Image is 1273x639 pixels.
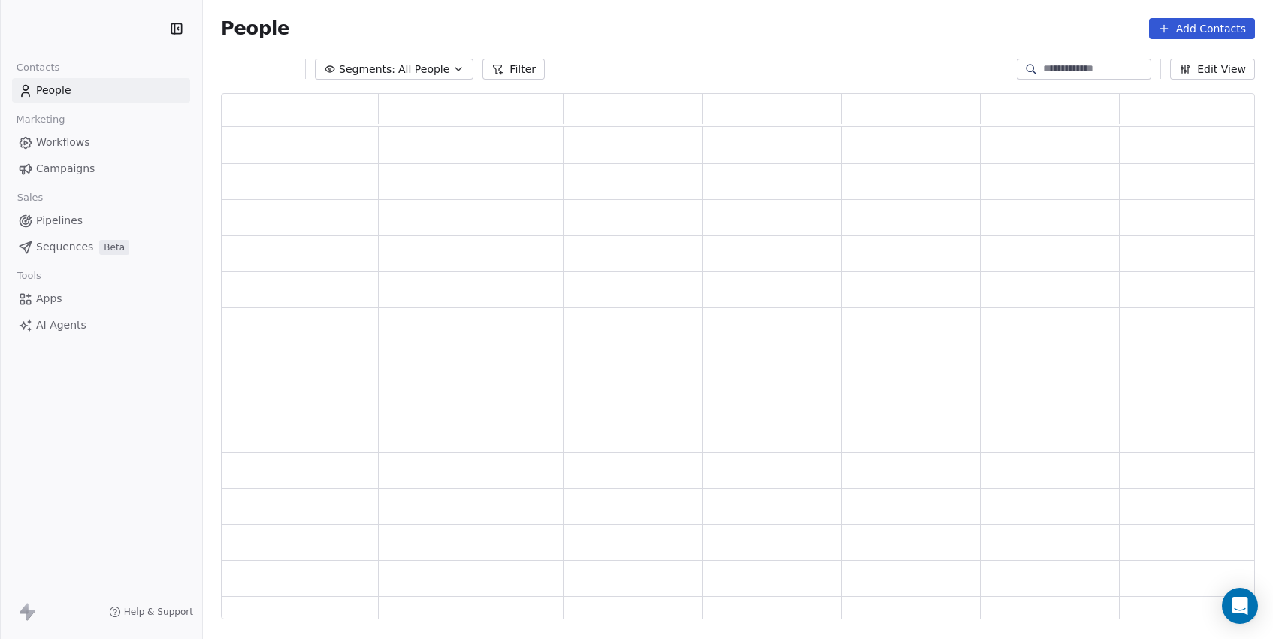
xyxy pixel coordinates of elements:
span: Pipelines [36,213,83,229]
span: AI Agents [36,317,86,333]
a: SequencesBeta [12,235,190,259]
a: AI Agents [12,313,190,338]
span: Contacts [10,56,66,79]
button: Filter [482,59,545,80]
span: Apps [36,291,62,307]
a: Workflows [12,130,190,155]
span: Help & Support [124,606,193,618]
span: People [36,83,71,98]
span: Sequences [36,239,93,255]
button: Edit View [1170,59,1255,80]
span: Segments: [339,62,395,77]
span: People [221,17,289,40]
a: Campaigns [12,156,190,181]
a: Help & Support [109,606,193,618]
a: Pipelines [12,208,190,233]
div: grid [222,127,1259,620]
div: Open Intercom Messenger [1222,588,1258,624]
span: Sales [11,186,50,209]
span: Campaigns [36,161,95,177]
a: People [12,78,190,103]
a: Apps [12,286,190,311]
span: Workflows [36,135,90,150]
span: Marketing [10,108,71,131]
span: Beta [99,240,129,255]
span: All People [398,62,449,77]
span: Tools [11,265,47,287]
button: Add Contacts [1149,18,1255,39]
